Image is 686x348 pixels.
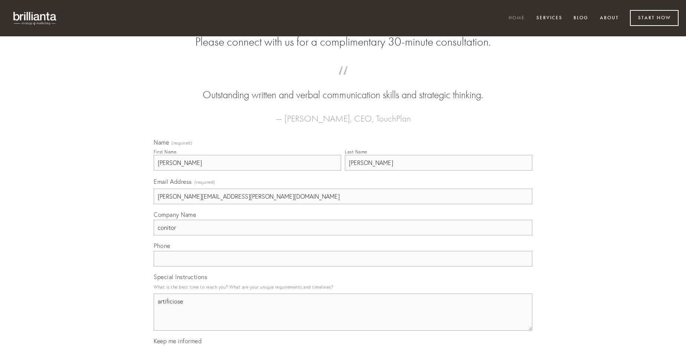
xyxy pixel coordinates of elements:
[154,35,532,49] h2: Please connect with us for a complimentary 30-minute consultation.
[7,7,63,29] img: brillianta - research, strategy, marketing
[171,141,192,145] span: (required)
[504,12,530,24] a: Home
[532,12,567,24] a: Services
[166,73,520,102] blockquote: Outstanding written and verbal communication skills and strategic thinking.
[154,139,169,146] span: Name
[154,149,176,155] div: First Name
[154,273,207,281] span: Special Instructions
[195,177,215,187] span: (required)
[595,12,624,24] a: About
[569,12,593,24] a: Blog
[166,73,520,88] span: “
[154,178,192,185] span: Email Address
[154,337,202,345] span: Keep me informed
[154,211,196,218] span: Company Name
[630,10,679,26] a: Start Now
[345,149,367,155] div: Last Name
[154,242,170,249] span: Phone
[166,102,520,126] figcaption: — [PERSON_NAME], CEO, TouchPlan
[154,282,532,292] p: What is the best time to reach you? What are your unique requirements and timelines?
[154,294,532,331] textarea: artificiose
